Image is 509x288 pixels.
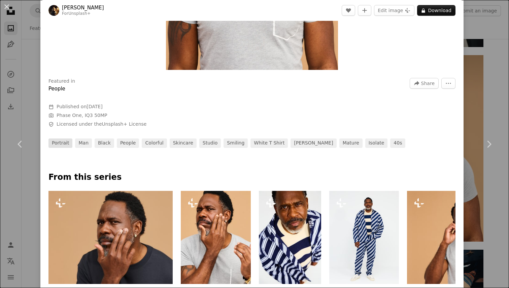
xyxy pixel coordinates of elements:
span: Share [421,78,435,88]
button: Like [342,5,355,16]
button: Share this image [410,78,439,89]
span: Published on [57,104,103,109]
a: portrait [48,138,72,148]
a: Unsplash+ License [102,121,147,127]
a: People [48,86,65,92]
span: Licensed under the [57,121,146,128]
a: [PERSON_NAME] [291,138,336,148]
a: [PERSON_NAME] [62,4,104,11]
a: man [75,138,92,148]
button: Edit image [374,5,414,16]
a: 40s [390,138,405,148]
button: More Actions [441,78,455,89]
img: a man holding his hand to his face [181,191,251,284]
a: a man wearing a striped shirt and a scarf [259,234,321,240]
a: colorful [142,138,167,148]
a: smiling [224,138,248,148]
a: people [117,138,139,148]
button: Download [417,5,455,16]
a: white t shirt [250,138,288,148]
h3: Featured in [48,78,75,85]
time: February 20, 2024 at 2:56:17 PM GMT+5:30 [87,104,102,109]
a: isolate [365,138,388,148]
a: a man with a cigarette in his mouth [48,234,173,240]
img: a man wearing a striped shirt and a scarf [259,191,321,284]
a: mature [339,138,363,148]
img: a man in a blue and white striped suit [329,191,399,284]
p: From this series [48,172,455,183]
a: Next [469,112,509,176]
a: Unsplash+ [68,11,91,16]
a: a man in a blue and white striped suit [329,234,399,240]
button: Add to Collection [358,5,371,16]
a: black [95,138,114,148]
a: studio [199,138,221,148]
img: Go to Leandro Crespi's profile [48,5,59,16]
a: skincare [170,138,197,148]
div: For [62,11,104,16]
button: Phase One, IQ3 50MP [57,112,107,119]
img: a man with a cigarette in his mouth [48,191,173,284]
a: a man holding his hand to his face [181,234,251,240]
